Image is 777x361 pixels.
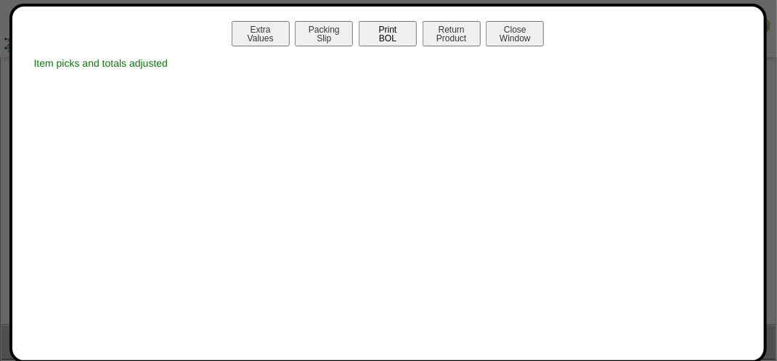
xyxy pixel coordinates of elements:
[295,21,353,46] button: PackingSlip
[359,21,417,46] button: PrintBOL
[232,21,290,46] button: ExtraValues
[27,50,749,76] div: Item picks and totals adjusted
[423,21,481,46] button: ReturnProduct
[293,33,357,43] a: PackingSlip
[486,21,544,46] button: CloseWindow
[357,33,421,43] a: PrintBOL
[484,33,545,43] a: CloseWindow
